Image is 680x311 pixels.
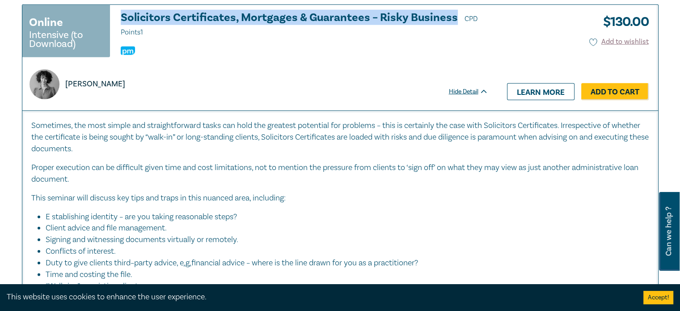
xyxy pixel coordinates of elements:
[30,69,59,99] img: https://s3.ap-southeast-2.amazonaws.com/leo-cussen-store-production-content/Contacts/Laura%20Vick...
[596,12,649,32] h3: $ 130.00
[46,222,640,234] li: Client advice and file management.
[46,211,640,223] li: E stablishing identity – are you taking reasonable steps?
[121,47,135,55] img: Practice Management & Business Skills
[581,83,649,100] a: Add to Cart
[46,234,640,246] li: Signing and witnessing documents virtually or remotely.
[46,269,640,281] li: Time and costing the file.
[29,14,63,30] h3: Online
[589,37,649,47] button: Add to wishlist
[31,120,649,155] p: Sometimes, the most simple and straightforward tasks can hold the greatest potential for problems...
[449,87,498,96] div: Hide Detail
[46,246,640,257] li: Conflicts of interest.
[65,78,125,90] p: [PERSON_NAME]
[190,258,191,268] u: .
[121,12,488,38] a: Solicitors Certificates, Mortgages & Guarantees – Risky Business CPD Points1
[31,162,649,185] p: Proper execution can be difficult given time and cost limitations, not to mention the pressure fr...
[507,83,574,100] a: Learn more
[46,257,640,269] li: Duty to give clients third–party advice, e g financial advice – where is the line drawn for you a...
[7,291,630,303] div: This website uses cookies to enhance the user experience.
[121,12,488,38] h3: Solicitors Certificates, Mortgages & Guarantees – Risky Business
[31,192,649,204] p: This seminar will discuss key tips and traps in this nuanced area, including:
[664,197,673,265] span: Can we help ?
[46,281,640,292] li: “Walk-ins” vs existing clients.
[29,30,103,48] small: Intensive (to Download)
[184,258,186,268] u: .
[643,291,673,304] button: Accept cookies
